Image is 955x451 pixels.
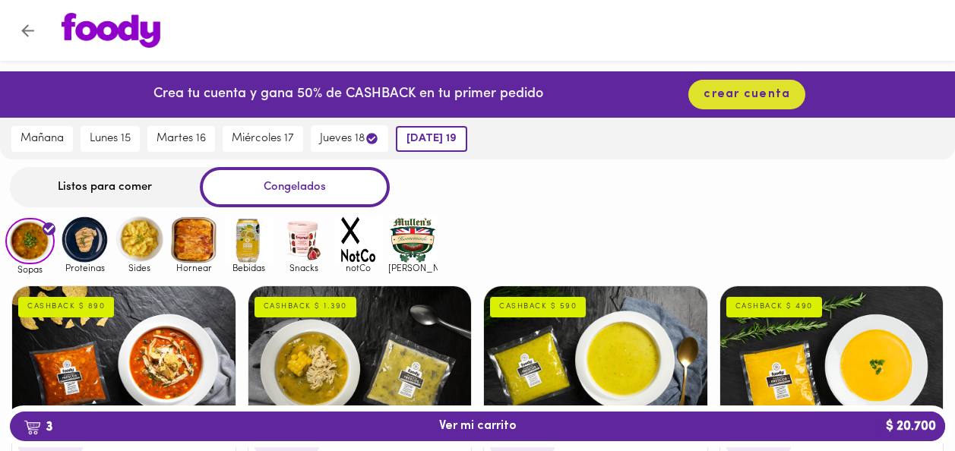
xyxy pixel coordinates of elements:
[90,132,131,146] span: lunes 15
[147,126,215,152] button: martes 16
[248,286,472,430] div: Ajiaco
[490,297,586,317] div: CASHBACK $ 590
[223,126,303,152] button: miércoles 17
[224,215,274,264] img: Bebidas
[704,87,790,102] span: crear cuenta
[81,126,140,152] button: lunes 15
[10,412,945,441] button: 3Ver mi carrito$ 20.700
[12,286,236,430] div: Sopa de Tortilla
[169,263,219,273] span: Hornear
[5,218,55,265] img: Sopas
[255,297,356,317] div: CASHBACK $ 1.390
[157,132,206,146] span: martes 16
[11,126,73,152] button: mañana
[406,132,457,146] span: [DATE] 19
[334,263,383,273] span: notCo
[9,12,46,49] button: Volver
[320,131,379,146] span: jueves 18
[726,297,822,317] div: CASHBACK $ 490
[388,263,438,273] span: [PERSON_NAME]
[18,297,114,317] div: CASHBACK $ 890
[24,420,41,435] img: cart.png
[153,85,543,105] p: Crea tu cuenta y gana 50% de CASHBACK en tu primer pedido
[688,80,805,109] button: crear cuenta
[169,215,219,264] img: Hornear
[115,215,164,264] img: Sides
[10,167,200,207] div: Listos para comer
[62,13,160,48] img: logo.png
[14,417,62,437] b: 3
[279,263,328,273] span: Snacks
[60,263,109,273] span: Proteinas
[484,286,707,430] div: Crema del Huerto
[279,215,328,264] img: Snacks
[115,263,164,273] span: Sides
[720,286,944,430] div: Crema de Zanahoria & Jengibre
[224,263,274,273] span: Bebidas
[5,264,55,274] span: Sopas
[60,215,109,264] img: Proteinas
[334,215,383,264] img: notCo
[388,215,438,264] img: mullens
[21,132,64,146] span: mañana
[867,363,940,436] iframe: Messagebird Livechat Widget
[200,167,390,207] div: Congelados
[439,419,517,434] span: Ver mi carrito
[232,132,294,146] span: miércoles 17
[396,126,467,152] button: [DATE] 19
[311,125,388,152] button: jueves 18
